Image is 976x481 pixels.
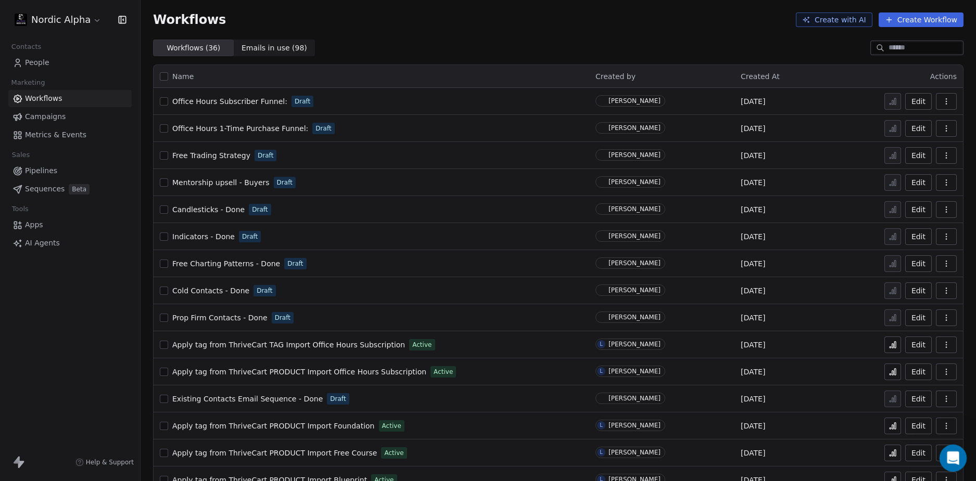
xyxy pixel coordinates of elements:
[172,421,375,431] a: Apply tag from ThriveCart PRODUCT Import Foundation
[741,448,765,458] span: [DATE]
[598,287,605,294] img: S
[31,13,91,27] span: Nordic Alpha
[9,319,199,336] textarea: Message…
[172,177,270,188] a: Mentorship upsell - Buyers
[258,151,273,160] span: Draft
[741,204,765,215] span: [DATE]
[8,180,132,198] a: SequencesBeta
[595,72,636,81] span: Created by
[600,448,603,457] div: L
[172,258,280,269] a: Free Charting Patterns - Done
[879,12,964,27] button: Create Workflow
[434,367,453,376] span: Active
[600,367,603,375] div: L
[905,174,932,191] button: Edit
[741,96,765,107] span: [DATE]
[49,341,58,349] button: Gif picker
[172,287,249,295] span: Cold Contacts - Done
[741,340,765,350] span: [DATE]
[25,129,86,140] span: Metrics & Events
[8,150,200,248] div: Fin says…
[905,391,932,407] a: Edit
[8,90,132,107] a: Workflows
[172,97,287,106] span: Office Hours Subscriber Funnel:
[609,151,661,159] div: [PERSON_NAME]
[172,205,245,214] span: Candlesticks - Done
[50,5,63,13] h1: Fin
[741,421,765,431] span: [DATE]
[172,232,235,241] span: Indicators - Done
[172,448,377,458] a: Apply tag from ThriveCart PRODUCT Import Free Course
[609,395,661,402] div: [PERSON_NAME]
[315,124,331,133] span: Draft
[8,216,132,233] a: Apps
[384,448,403,458] span: Active
[172,150,250,161] a: Free Trading Strategy
[330,394,346,404] span: Draft
[277,178,293,187] span: Draft
[172,71,194,82] span: Name
[598,151,605,159] img: S
[172,314,268,322] span: Prop Firm Contacts - Done
[257,286,272,295] span: Draft
[905,336,932,353] a: Edit
[905,93,932,110] a: Edit
[609,205,661,213] div: [PERSON_NAME]
[12,11,104,29] button: Nordic Alpha
[172,96,287,107] a: Office Hours Subscriber Funnel:
[905,418,932,434] a: Edit
[905,147,932,164] button: Edit
[16,341,24,349] button: Upload attachment
[172,124,308,133] span: Office Hours 1-Time Purchase Funnel:
[905,201,932,218] button: Edit
[287,259,303,268] span: Draft
[172,259,280,268] span: Free Charting Patterns - Done
[17,230,87,237] div: Fin • AI Agent • [DATE]
[17,202,162,222] div: Our usual reply time 🕒
[905,309,932,326] a: Edit
[905,120,932,137] button: Edit
[598,124,605,132] img: S
[609,449,661,456] div: [PERSON_NAME]
[25,57,49,68] span: People
[172,449,377,457] span: Apply tag from ThriveCart PRODUCT Import Free Course
[609,368,661,375] div: [PERSON_NAME]
[172,367,426,377] a: Apply tag from ThriveCart PRODUCT Import Office Hours Subscription
[905,282,932,299] a: Edit
[66,341,74,349] button: Start recording
[609,97,661,105] div: [PERSON_NAME]
[15,14,27,26] img: Nordic%20Alpha%20Discord%20Icon.png
[905,445,932,461] button: Edit
[26,213,48,221] b: 1 day
[598,395,605,402] img: S
[172,422,375,430] span: Apply tag from ThriveCart PRODUCT Import Foundation
[609,314,661,321] div: [PERSON_NAME]
[598,259,605,267] img: S
[172,368,426,376] span: Apply tag from ThriveCart PRODUCT Import Office Hours Subscription
[8,162,132,179] a: Pipelines
[741,285,765,296] span: [DATE]
[183,4,201,23] div: Close
[46,38,192,89] div: This is specific to our account and after searching through the documentation that is available i...
[242,43,307,54] span: Emails in use ( 98 )
[905,228,932,245] button: Edit
[153,12,226,27] span: Workflows
[7,75,49,90] span: Marketing
[252,205,268,214] span: Draft
[25,165,57,176] span: Pipelines
[33,341,41,349] button: Emoji picker
[8,150,171,229] div: You’ll get replies here and in your email:✉️[EMAIL_ADDRESS][DOMAIN_NAME]Our usual reply time🕒1 da...
[172,285,249,296] a: Cold Contacts - Done
[905,255,932,272] a: Edit
[741,177,765,188] span: [DATE]
[609,232,661,240] div: [PERSON_NAME]
[25,238,60,249] span: AI Agents
[275,313,290,322] span: Draft
[905,363,932,380] button: Edit
[179,336,195,353] button: Send a message…
[598,178,605,186] img: S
